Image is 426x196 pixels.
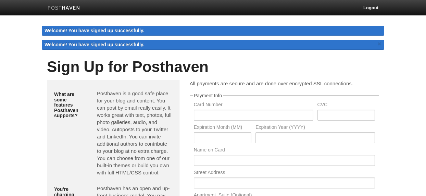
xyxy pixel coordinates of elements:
a: × [376,40,383,48]
h1: Sign Up for Posthaven [47,59,379,75]
img: Posthaven-bar [48,6,80,11]
label: CVC [317,102,375,109]
label: Expiration Year (YYYY) [255,125,375,131]
h5: What are some features Posthaven supports? [54,92,87,118]
p: All payments are secure and are done over encrypted SSL connections. [190,80,379,87]
label: Card Number [194,102,313,109]
label: Name on Card [194,147,375,154]
span: Welcome! You have signed up successfully. [45,42,145,47]
legend: Payment Info [193,93,223,98]
label: Expiration Month (MM) [194,125,251,131]
div: Welcome! You have signed up successfully. [42,26,384,36]
p: Posthaven is a good safe place for your blog and content. You can post by email really easily. It... [97,90,172,176]
label: Street Address [194,170,375,176]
